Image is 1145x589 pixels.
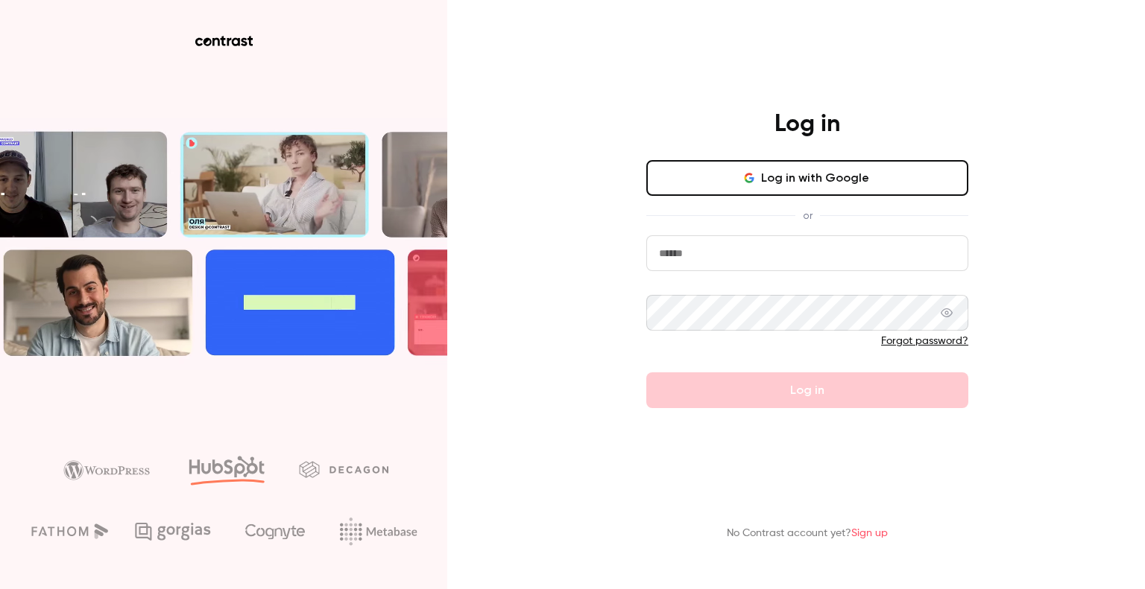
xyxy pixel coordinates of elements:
[851,528,888,538] a: Sign up
[299,461,388,477] img: decagon
[727,526,888,541] p: No Contrast account yet?
[795,208,820,223] span: or
[775,109,840,139] h4: Log in
[646,160,968,196] button: Log in with Google
[881,336,968,346] a: Forgot password?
